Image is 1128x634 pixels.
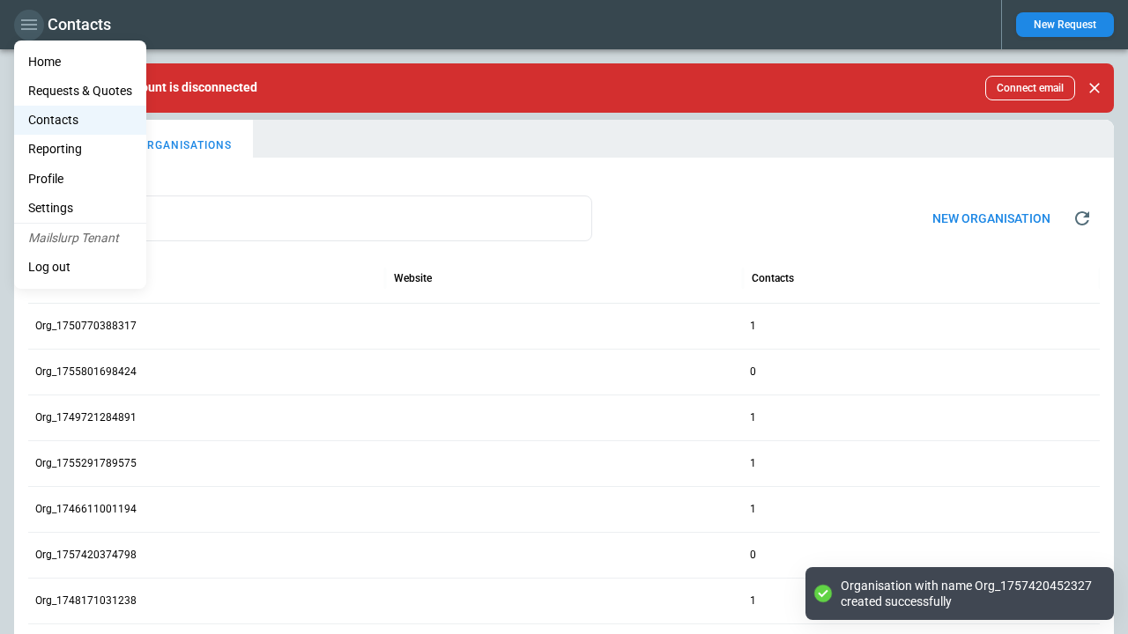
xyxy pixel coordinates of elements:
[841,578,1096,609] div: Organisation with name Org_1757420452327 created successfully
[14,253,146,282] li: Log out
[14,106,146,135] a: Contacts
[14,224,146,253] li: Mailslurp Tenant
[14,77,146,106] a: Requests & Quotes
[14,135,146,164] a: Reporting
[14,48,146,77] a: Home
[14,165,146,194] a: Profile
[14,194,146,223] a: Settings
